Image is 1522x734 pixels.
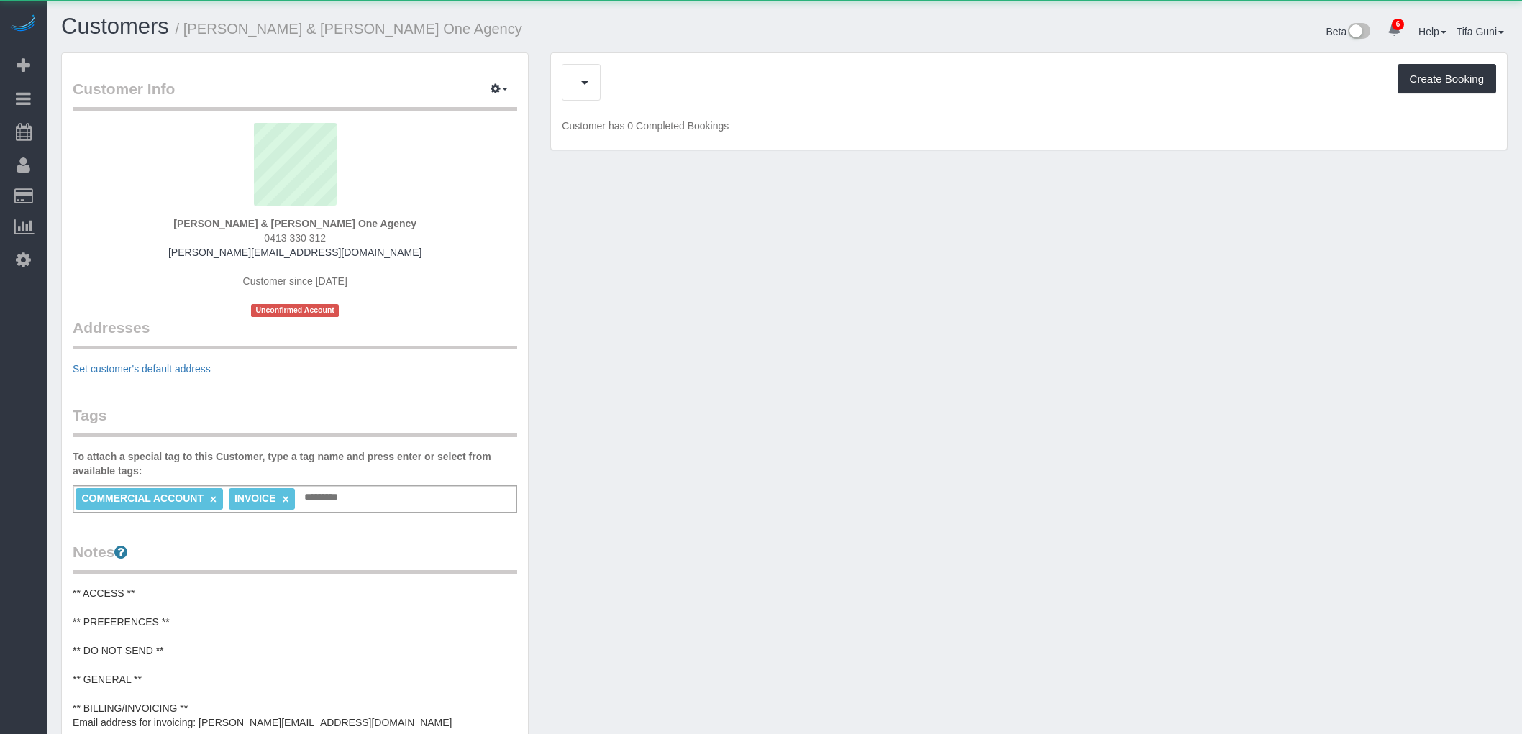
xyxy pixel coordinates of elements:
[562,119,1496,133] p: Customer has 0 Completed Bookings
[243,275,347,287] span: Customer since [DATE]
[264,232,326,244] span: 0413 330 312
[282,493,288,505] a: ×
[73,541,517,574] legend: Notes
[73,78,517,111] legend: Customer Info
[81,492,204,504] span: COMMERCIAL ACCOUNT
[173,218,416,229] strong: [PERSON_NAME] & [PERSON_NAME] One Agency
[1457,26,1504,37] a: Tifa Guni
[1418,26,1446,37] a: Help
[1398,64,1496,94] button: Create Booking
[73,363,211,375] a: Set customer's default address
[168,247,421,258] a: [PERSON_NAME][EMAIL_ADDRESS][DOMAIN_NAME]
[210,493,217,505] a: ×
[61,14,169,39] a: Customers
[73,405,517,437] legend: Tags
[176,21,522,37] small: / [PERSON_NAME] & [PERSON_NAME] One Agency
[73,449,517,478] label: To attach a special tag to this Customer, type a tag name and press enter or select from availabl...
[1346,23,1370,42] img: New interface
[1380,14,1408,46] a: 6
[234,492,276,504] span: INVOICE
[1326,26,1370,37] a: Beta
[1392,19,1404,30] span: 6
[251,304,339,316] span: Unconfirmed Account
[9,14,37,35] img: Automaid Logo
